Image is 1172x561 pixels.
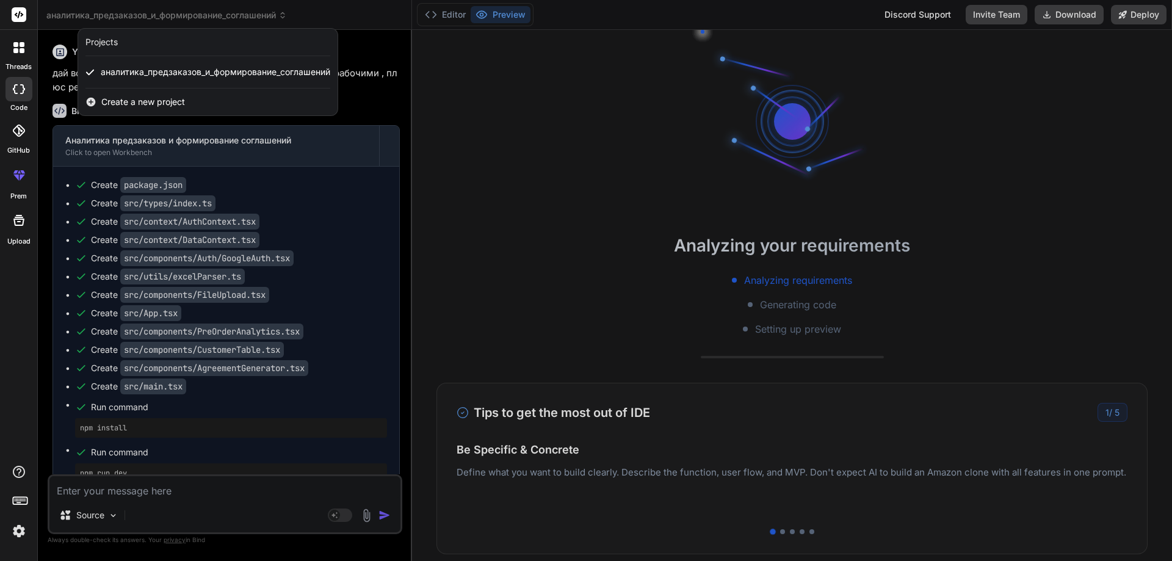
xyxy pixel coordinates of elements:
[85,36,118,48] div: Projects
[9,521,29,541] img: settings
[10,103,27,113] label: code
[7,145,30,156] label: GitHub
[101,66,330,78] span: аналитика_предзаказов_и_формирование_соглашений
[5,62,32,72] label: threads
[10,191,27,201] label: prem
[7,236,31,247] label: Upload
[101,96,185,108] span: Create a new project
